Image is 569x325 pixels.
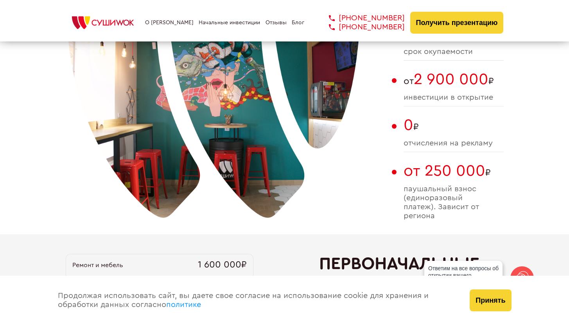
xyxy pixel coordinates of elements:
span: паушальный взнос (единоразовый платеж). Зависит от региона [404,185,504,221]
a: Блог [292,20,304,26]
a: Начальные инвестиции [199,20,260,26]
span: 1 600 000₽ [198,260,247,271]
span: отчисления на рекламу [404,139,504,148]
a: [PHONE_NUMBER] [317,14,405,23]
img: СУШИWOK [66,14,140,31]
span: Ремонт и мебель [72,262,123,269]
span: от 250 000 [404,163,485,179]
a: политике [166,301,201,309]
span: ₽ [404,116,504,134]
a: Отзывы [266,20,287,26]
h2: Первоначальные вложения в бизнес с Суши Wok [319,254,504,313]
span: инвестиции в открытие [404,93,504,102]
span: от ₽ [404,70,504,88]
a: [PHONE_NUMBER] [317,23,405,32]
button: Принять [470,289,511,311]
span: 2 900 000 [414,72,488,87]
a: О [PERSON_NAME] [145,20,194,26]
span: ₽ [404,162,504,180]
button: Получить презентацию [410,12,504,34]
div: Ответим на все вопросы об открытии вашего [PERSON_NAME]! [424,261,503,290]
div: Продолжая использовать сайт, вы даете свое согласие на использование cookie для хранения и обрабо... [50,276,462,325]
span: cрок окупаемости [404,47,504,56]
span: 0 [404,117,413,133]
